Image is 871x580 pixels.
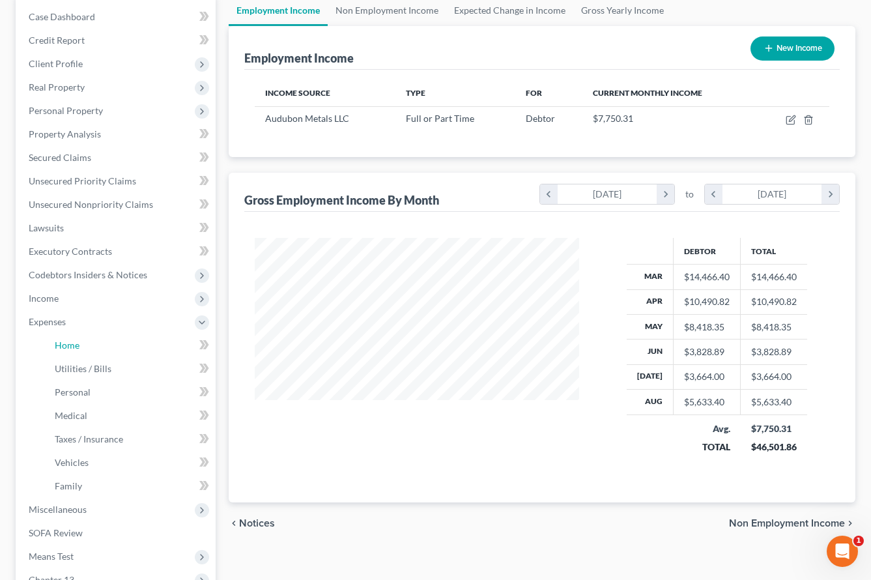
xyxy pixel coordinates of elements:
[827,536,858,567] iframe: Intercom live chat
[741,265,808,289] td: $14,466.40
[44,334,216,357] a: Home
[44,428,216,451] a: Taxes / Insurance
[44,381,216,404] a: Personal
[18,216,216,240] a: Lawsuits
[29,35,85,46] span: Credit Report
[674,238,741,264] th: Debtor
[406,113,474,124] span: Full or Part Time
[29,175,136,186] span: Unsecured Priority Claims
[55,480,82,491] span: Family
[18,169,216,193] a: Unsecured Priority Claims
[751,422,797,435] div: $7,750.31
[29,199,153,210] span: Unsecured Nonpriority Claims
[29,293,59,304] span: Income
[29,11,95,22] span: Case Dashboard
[627,265,674,289] th: Mar
[750,36,835,61] button: New Income
[44,451,216,474] a: Vehicles
[722,184,822,204] div: [DATE]
[244,192,439,208] div: Gross Employment Income By Month
[741,390,808,414] td: $5,633.40
[29,105,103,116] span: Personal Property
[593,113,633,124] span: $7,750.31
[845,518,855,529] i: chevron_right
[684,441,730,454] div: TOTAL
[29,152,91,163] span: Secured Claims
[18,123,216,146] a: Property Analysis
[627,314,674,339] th: May
[18,29,216,52] a: Credit Report
[526,88,542,98] span: For
[526,113,555,124] span: Debtor
[558,184,657,204] div: [DATE]
[18,240,216,263] a: Executory Contracts
[29,222,64,233] span: Lawsuits
[853,536,864,546] span: 1
[29,504,87,515] span: Miscellaneous
[684,422,730,435] div: Avg.
[627,364,674,389] th: [DATE]
[729,518,855,529] button: Non Employment Income chevron_right
[741,340,808,364] td: $3,828.89
[627,289,674,314] th: Apr
[55,340,79,351] span: Home
[684,370,730,383] div: $3,664.00
[741,364,808,389] td: $3,664.00
[55,386,91,398] span: Personal
[44,404,216,428] a: Medical
[265,113,349,124] span: Audubon Metals LLC
[265,88,330,98] span: Income Source
[29,316,66,327] span: Expenses
[657,184,674,204] i: chevron_right
[55,363,111,374] span: Utilities / Bills
[44,474,216,498] a: Family
[684,321,730,334] div: $8,418.35
[627,390,674,414] th: Aug
[244,50,354,66] div: Employment Income
[684,270,730,283] div: $14,466.40
[29,81,85,93] span: Real Property
[593,88,702,98] span: Current Monthly Income
[239,518,275,529] span: Notices
[29,246,112,257] span: Executory Contracts
[705,184,722,204] i: chevron_left
[55,433,123,444] span: Taxes / Insurance
[29,527,83,538] span: SOFA Review
[821,184,839,204] i: chevron_right
[55,457,89,468] span: Vehicles
[684,396,730,409] div: $5,633.40
[406,88,425,98] span: Type
[540,184,558,204] i: chevron_left
[741,314,808,339] td: $8,418.35
[29,551,74,562] span: Means Test
[18,146,216,169] a: Secured Claims
[29,269,147,280] span: Codebtors Insiders & Notices
[229,518,275,529] button: chevron_left Notices
[627,340,674,364] th: Jun
[18,5,216,29] a: Case Dashboard
[18,521,216,545] a: SOFA Review
[29,58,83,69] span: Client Profile
[18,193,216,216] a: Unsecured Nonpriority Claims
[684,295,730,308] div: $10,490.82
[751,441,797,454] div: $46,501.86
[741,238,808,264] th: Total
[29,128,101,139] span: Property Analysis
[229,518,239,529] i: chevron_left
[741,289,808,314] td: $10,490.82
[729,518,845,529] span: Non Employment Income
[684,345,730,358] div: $3,828.89
[685,188,694,201] span: to
[44,357,216,381] a: Utilities / Bills
[55,410,87,421] span: Medical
